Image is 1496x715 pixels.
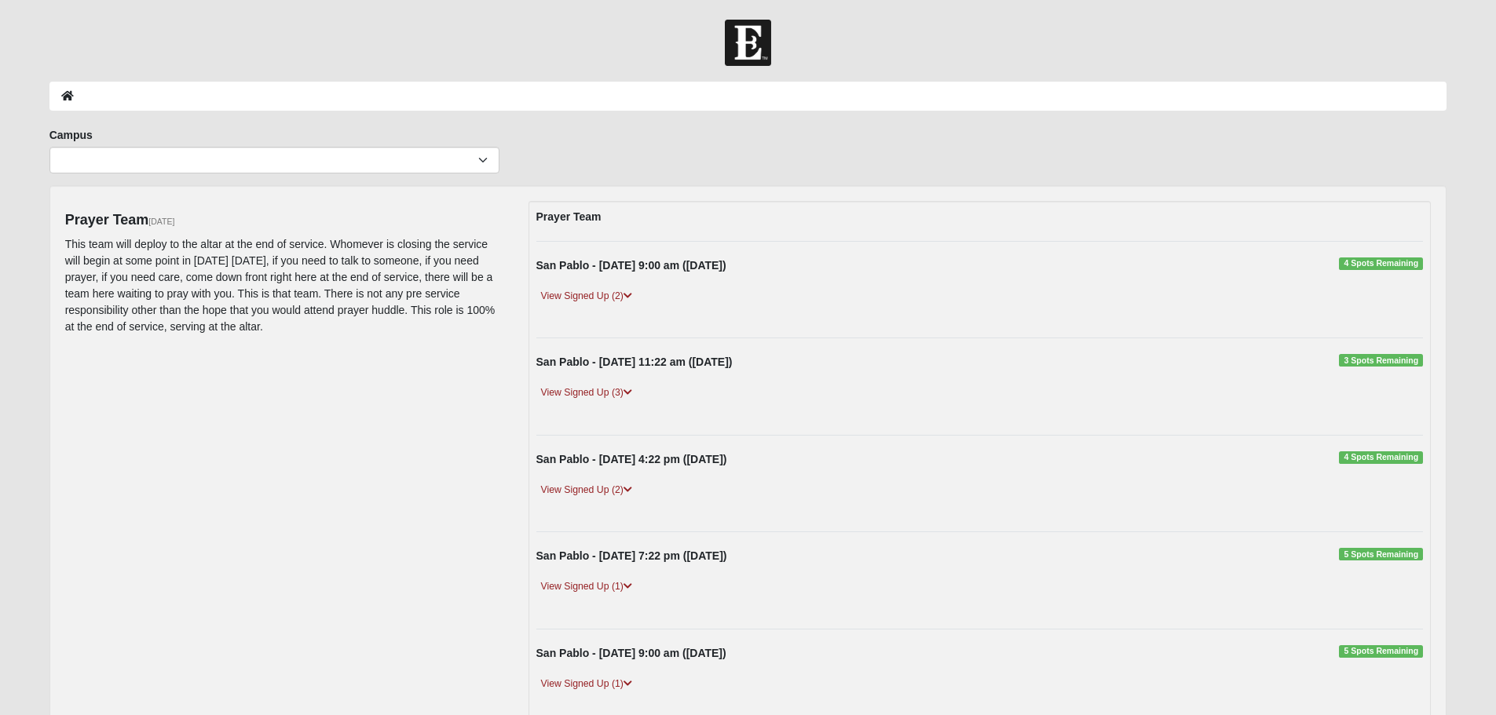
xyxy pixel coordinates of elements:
a: View Signed Up (2) [536,482,637,498]
p: This team will deploy to the altar at the end of service. Whomever is closing the service will be... [65,236,505,335]
a: View Signed Up (3) [536,385,637,401]
a: View Signed Up (2) [536,288,637,305]
strong: San Pablo - [DATE] 11:22 am ([DATE]) [536,356,733,368]
strong: San Pablo - [DATE] 9:00 am ([DATE]) [536,647,726,659]
strong: San Pablo - [DATE] 7:22 pm ([DATE]) [536,549,727,562]
a: View Signed Up (1) [536,578,637,595]
span: 4 Spots Remaining [1339,451,1423,464]
img: Church of Eleven22 Logo [725,20,771,66]
h4: Prayer Team [65,212,505,229]
span: 3 Spots Remaining [1339,354,1423,367]
a: View Signed Up (1) [536,676,637,692]
label: Campus [49,127,93,143]
span: 4 Spots Remaining [1339,257,1423,270]
strong: Prayer Team [536,210,602,223]
strong: San Pablo - [DATE] 4:22 pm ([DATE]) [536,453,727,465]
span: 5 Spots Remaining [1339,645,1423,658]
small: [DATE] [148,217,174,226]
span: 5 Spots Remaining [1339,548,1423,560]
strong: San Pablo - [DATE] 9:00 am ([DATE]) [536,259,726,272]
